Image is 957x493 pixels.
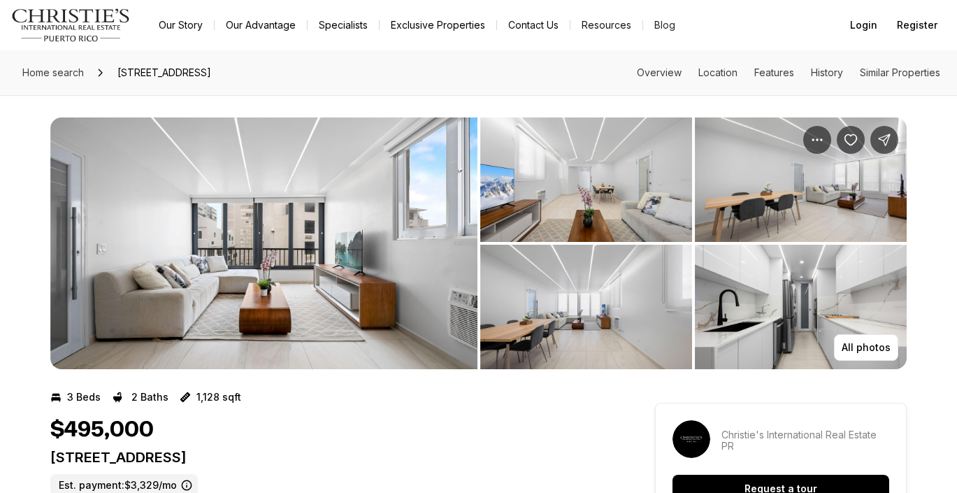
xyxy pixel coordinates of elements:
p: 2 Baths [131,392,168,403]
button: All photos [834,334,898,361]
button: View image gallery [480,117,692,242]
button: View image gallery [50,117,477,369]
nav: Page section menu [637,67,940,78]
p: 1,128 sqft [196,392,241,403]
a: Our Advantage [215,15,307,35]
a: Our Story [147,15,214,35]
a: Skip to: Overview [637,66,682,78]
button: Share Property: 5 CLEMENCEAU ST. #602 [870,126,898,154]
button: View image gallery [695,117,907,242]
li: 2 of 6 [480,117,907,369]
img: logo [11,8,131,42]
div: Listing Photos [50,117,907,369]
span: Register [897,20,937,31]
button: Property options [803,126,831,154]
button: Save Property: 5 CLEMENCEAU ST. #602 [837,126,865,154]
span: Home search [22,66,84,78]
a: Blog [643,15,686,35]
a: Exclusive Properties [380,15,496,35]
p: Christie's International Real Estate PR [721,429,889,452]
p: 3 Beds [67,392,101,403]
span: [STREET_ADDRESS] [112,62,217,84]
a: Specialists [308,15,379,35]
a: Resources [570,15,642,35]
button: Login [842,11,886,39]
a: Skip to: Location [698,66,737,78]
button: View image gallery [480,245,692,369]
p: All photos [842,342,891,353]
a: Skip to: Features [754,66,794,78]
a: Skip to: Similar Properties [860,66,940,78]
button: View image gallery [695,245,907,369]
a: Skip to: History [811,66,843,78]
a: Home search [17,62,89,84]
h1: $495,000 [50,417,154,443]
button: Register [888,11,946,39]
button: Contact Us [497,15,570,35]
p: [STREET_ADDRESS] [50,449,605,466]
span: Login [850,20,877,31]
li: 1 of 6 [50,117,477,369]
